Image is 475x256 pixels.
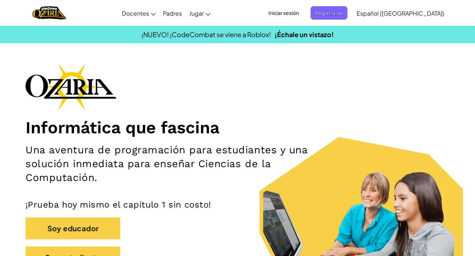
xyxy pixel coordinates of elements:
p: ¡Prueba hoy mismo el capítulo 1 sin costo! [26,199,449,210]
span: Docentes [122,9,149,17]
h2: Una aventura de programación para estudiantes y una solución inmediata para enseñar Ciencias de l... [26,143,309,185]
img: Ozaria branding logo [26,63,117,110]
button: Iniciar sesión [264,6,303,20]
a: Español ([GEOGRAPHIC_DATA]) [353,3,448,23]
a: ¡Échale un vistazo! [275,30,334,39]
span: Jugar [189,9,204,17]
a: Ozaria by CodeCombat logo [32,5,66,20]
h1: Informática que fascina [26,117,449,138]
button: Soy educador [26,217,120,239]
a: Jugar [186,3,214,23]
button: Registrarse [311,6,347,20]
span: Español ([GEOGRAPHIC_DATA]) [357,9,444,17]
a: Docentes [118,3,159,23]
img: Home [32,5,66,20]
span: ¡NUEVO! ¡CodeCombat se viene a Roblox! [141,30,271,39]
a: Padres [159,3,186,23]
